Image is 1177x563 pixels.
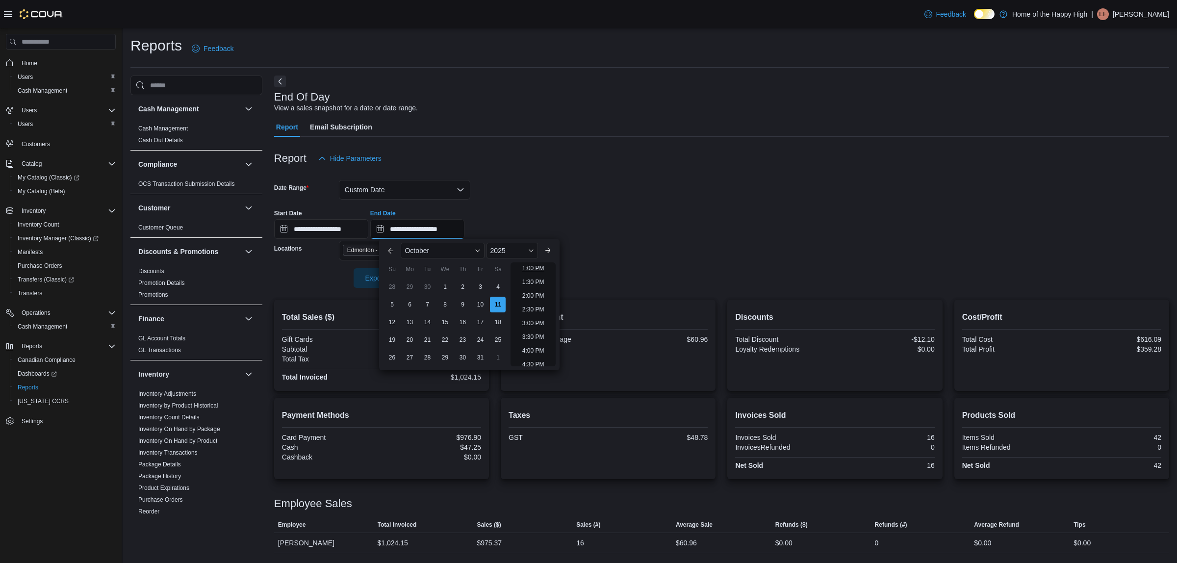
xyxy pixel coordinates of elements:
div: Su [384,261,400,277]
div: October, 2025 [383,278,507,366]
span: Email Subscription [310,117,372,137]
a: Manifests [14,246,47,258]
a: Dashboards [10,367,120,381]
span: Average Sale [676,521,713,529]
div: Items Sold [962,434,1060,441]
span: Users [22,106,37,114]
a: My Catalog (Classic) [10,171,120,184]
span: Reports [18,340,116,352]
div: day-3 [472,279,488,295]
a: OCS Transaction Submission Details [138,180,235,187]
button: Inventory [18,205,50,217]
span: Operations [18,307,116,319]
span: Promotions [138,291,168,299]
h3: Finance [138,314,164,324]
button: Canadian Compliance [10,353,120,367]
a: Customers [18,138,54,150]
a: Promotions [138,291,168,298]
button: [US_STATE] CCRS [10,394,120,408]
div: Total Discount [735,335,833,343]
div: day-30 [419,279,435,295]
span: Inventory by Product Historical [138,402,218,409]
button: Finance [243,313,255,325]
h1: Reports [130,36,182,55]
div: Cashback [282,453,380,461]
div: Button. Open the month selector. October is currently selected. [401,243,484,258]
h3: Customer [138,203,170,213]
a: Cash Management [14,85,71,97]
a: Customer Queue [138,224,183,231]
div: Customer [130,222,262,237]
a: Inventory Manager (Classic) [14,232,102,244]
label: Date Range [274,184,309,192]
h3: Discounts & Promotions [138,247,218,256]
a: Cash Management [14,321,71,333]
div: day-2 [455,279,470,295]
button: Users [10,70,120,84]
span: Cash Management [14,85,116,97]
h2: Taxes [509,409,708,421]
a: Settings [18,415,47,427]
button: Discounts & Promotions [243,246,255,257]
button: Custom Date [339,180,470,200]
span: Customers [18,138,116,150]
button: Operations [18,307,54,319]
span: Transfers (Classic) [14,274,116,285]
div: Sa [490,261,506,277]
a: Purchase Orders [138,496,183,503]
div: Total Cost [962,335,1060,343]
li: 4:30 PM [518,358,548,370]
button: Customer [138,203,241,213]
div: Button. Open the year selector. 2025 is currently selected. [486,243,538,258]
li: 3:30 PM [518,331,548,343]
li: 2:00 PM [518,290,548,302]
span: Refunds ($) [775,521,808,529]
span: Operations [22,309,51,317]
button: Reports [18,340,46,352]
h2: Cost/Profit [962,311,1161,323]
span: Manifests [18,248,43,256]
a: Purchase Orders [14,260,66,272]
a: Canadian Compliance [14,354,79,366]
div: day-18 [490,314,506,330]
span: Sales ($) [477,521,501,529]
span: Inventory Count [14,219,116,230]
a: Transfers (Classic) [10,273,120,286]
a: Package History [138,473,181,480]
span: Product Expirations [138,484,189,492]
div: day-21 [419,332,435,348]
span: Purchase Orders [18,262,62,270]
label: End Date [370,209,396,217]
a: My Catalog (Classic) [14,172,83,183]
a: Transfers (Classic) [14,274,78,285]
div: Fr [472,261,488,277]
div: $60.96 [610,335,708,343]
a: Dashboards [14,368,61,380]
button: Inventory [243,368,255,380]
button: Next month [540,243,556,258]
span: Promotion Details [138,279,185,287]
div: Tu [419,261,435,277]
div: Mo [402,261,417,277]
div: $48.78 [610,434,708,441]
h3: Report [274,153,307,164]
button: Cash Management [10,320,120,333]
div: $47.25 [384,443,481,451]
span: Package Details [138,461,181,468]
ul: Time [511,262,555,366]
div: day-23 [455,332,470,348]
div: day-28 [419,350,435,365]
a: Reorder [138,508,159,515]
span: Purchase Orders [138,496,183,504]
a: My Catalog (Beta) [14,185,69,197]
button: Customer [243,202,255,214]
span: Cash Management [18,87,67,95]
a: GL Account Totals [138,335,185,342]
a: Promotion Details [138,280,185,286]
div: Subtotal [282,345,380,353]
div: day-14 [419,314,435,330]
button: Inventory [138,369,241,379]
div: day-29 [437,350,453,365]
